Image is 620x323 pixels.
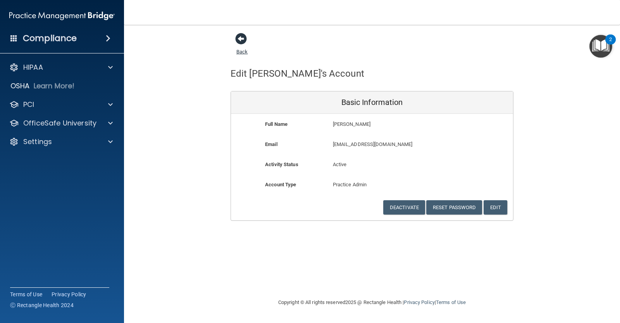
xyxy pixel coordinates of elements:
a: PCI [9,100,113,109]
p: OfficeSafe University [23,119,96,128]
p: Active [333,160,412,169]
a: Privacy Policy [52,290,86,298]
h4: Edit [PERSON_NAME]'s Account [231,69,364,79]
p: [EMAIL_ADDRESS][DOMAIN_NAME] [333,140,456,149]
a: Terms of Use [10,290,42,298]
b: Activity Status [265,161,298,167]
button: Open Resource Center, 2 new notifications [589,35,612,58]
a: OfficeSafe University [9,119,113,128]
iframe: Drift Widget Chat Controller [486,268,611,299]
p: Learn More! [34,81,75,91]
p: HIPAA [23,63,43,72]
p: Settings [23,137,52,146]
b: Account Type [265,182,296,187]
button: Reset Password [426,200,482,215]
a: Terms of Use [436,299,466,305]
button: Edit [484,200,507,215]
b: Full Name [265,121,288,127]
a: Privacy Policy [404,299,434,305]
a: Settings [9,137,113,146]
a: Back [236,40,248,55]
p: PCI [23,100,34,109]
img: PMB logo [9,8,115,24]
a: HIPAA [9,63,113,72]
button: Deactivate [383,200,425,215]
p: Practice Admin [333,180,412,189]
p: OSHA [10,81,30,91]
h4: Compliance [23,33,77,44]
span: Ⓒ Rectangle Health 2024 [10,301,74,309]
div: Basic Information [231,91,513,114]
b: Email [265,141,277,147]
p: [PERSON_NAME] [333,120,456,129]
div: 2 [609,40,612,50]
div: Copyright © All rights reserved 2025 @ Rectangle Health | | [231,290,513,315]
